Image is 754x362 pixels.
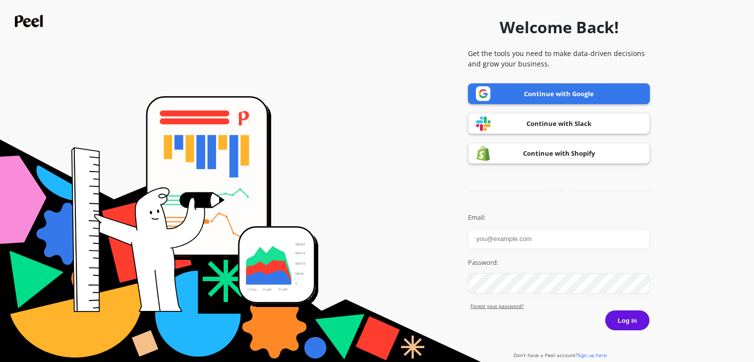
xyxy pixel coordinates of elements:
a: Continue with Shopify [468,143,650,164]
input: you@example.com [468,229,650,249]
span: Sign up here [578,352,607,359]
a: Continue with Slack [468,113,650,134]
a: Don't have a Peel account?Sign up here [514,352,607,359]
button: Log in [605,310,650,331]
label: Email: [468,213,650,223]
img: Peel [15,15,46,27]
a: Forgot yout password? [470,302,650,310]
a: Continue with Google [468,83,650,104]
img: Slack logo [476,116,491,131]
img: Shopify logo [476,146,491,161]
img: Google logo [476,86,491,101]
label: Password: [468,258,650,268]
h1: Welcome Back! [500,15,619,39]
p: Get the tools you need to make data-driven decisions and grow your business. [468,48,650,69]
div: or [468,187,650,194]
